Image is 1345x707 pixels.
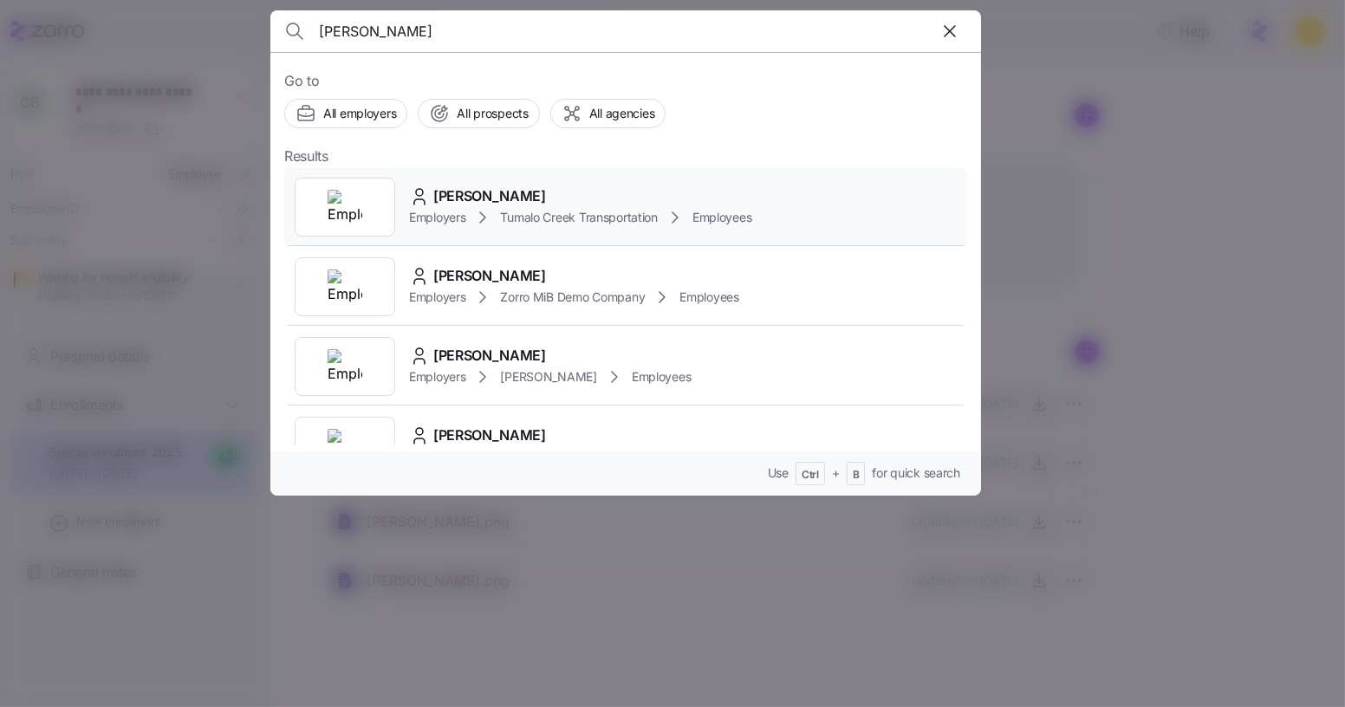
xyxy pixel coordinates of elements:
span: All prospects [457,105,528,122]
span: [PERSON_NAME] [433,345,546,366]
span: Use [768,464,789,482]
span: Results [284,146,328,167]
img: Employer logo [328,190,362,224]
span: Ctrl [802,468,819,483]
span: [PERSON_NAME] [433,185,546,207]
button: All agencies [550,99,666,128]
span: Employers [409,289,465,306]
span: Zorro MiB Demo Company [500,289,645,306]
img: Employer logo [328,349,362,384]
span: [PERSON_NAME] [500,368,596,386]
button: All employers [284,99,407,128]
span: B [853,468,860,483]
span: Employees [679,289,738,306]
span: Employers [409,209,465,226]
span: [PERSON_NAME] [433,265,546,287]
span: Employers [409,368,465,386]
button: All prospects [418,99,539,128]
img: Employer logo [328,429,362,464]
img: Employer logo [328,269,362,304]
span: [PERSON_NAME] [433,425,546,446]
span: Tumalo Creek Transportation [500,209,657,226]
span: All agencies [589,105,655,122]
span: + [832,464,840,482]
span: Employees [692,209,751,226]
span: for quick search [872,464,960,482]
span: Employees [632,368,691,386]
span: All employers [323,105,396,122]
span: Go to [284,70,967,92]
